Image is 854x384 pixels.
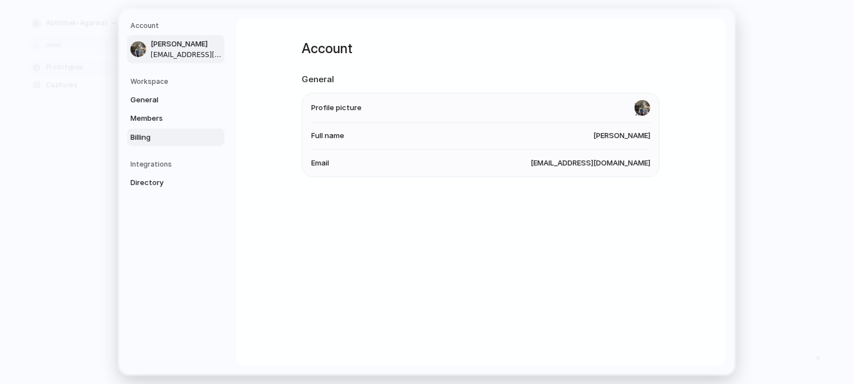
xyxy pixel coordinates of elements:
span: [PERSON_NAME] [151,39,222,50]
h1: Account [302,39,660,59]
a: Members [127,110,224,127]
span: [PERSON_NAME] [593,130,650,141]
h5: Workspace [130,77,224,87]
a: General [127,91,224,109]
h5: Account [130,21,224,31]
span: General [130,94,202,106]
a: [PERSON_NAME][EMAIL_ADDRESS][DOMAIN_NAME] [127,35,224,63]
a: Directory [127,174,224,192]
h2: General [302,73,660,86]
span: Directory [130,177,202,188]
h5: Integrations [130,159,224,169]
span: Full name [311,130,344,141]
a: Billing [127,129,224,146]
span: Members [130,113,202,124]
span: Billing [130,132,202,143]
span: Profile picture [311,102,362,113]
span: [EMAIL_ADDRESS][DOMAIN_NAME] [531,158,650,169]
span: Email [311,158,329,169]
span: [EMAIL_ADDRESS][DOMAIN_NAME] [151,50,222,60]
